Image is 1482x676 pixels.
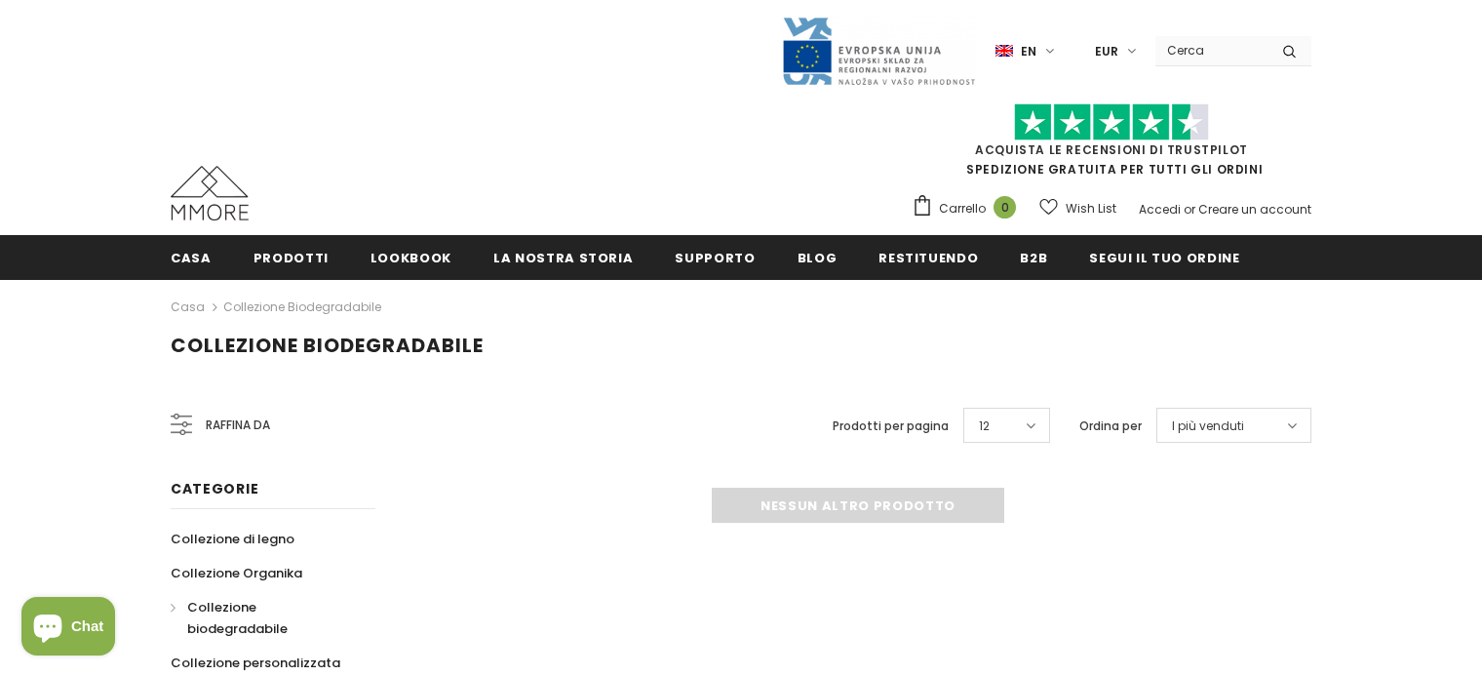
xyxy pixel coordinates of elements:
[994,196,1016,219] span: 0
[171,235,212,279] a: Casa
[675,249,755,267] span: supporto
[171,332,484,359] span: Collezione biodegradabile
[370,249,451,267] span: Lookbook
[206,415,270,436] span: Raffina da
[1155,36,1267,64] input: Search Site
[171,166,249,220] img: Casi MMORE
[1184,201,1195,218] span: or
[1079,417,1142,436] label: Ordina per
[1172,417,1244,436] span: I più venduti
[1066,199,1116,219] span: Wish List
[979,417,990,436] span: 12
[995,43,1013,60] img: i-lang-1.png
[370,235,451,279] a: Lookbook
[798,249,838,267] span: Blog
[1021,42,1036,61] span: en
[1095,42,1118,61] span: EUR
[1198,201,1311,218] a: Creare un account
[493,235,633,279] a: La nostra storia
[171,654,340,672] span: Collezione personalizzata
[878,249,978,267] span: Restituendo
[1089,235,1239,279] a: Segui il tuo ordine
[878,235,978,279] a: Restituendo
[187,598,288,638] span: Collezione biodegradabile
[16,597,121,660] inbox-online-store-chat: Shopify online store chat
[912,194,1026,223] a: Carrello 0
[1014,103,1209,141] img: Fidati di Pilot Stars
[1020,235,1047,279] a: B2B
[171,479,258,498] span: Categorie
[171,530,294,548] span: Collezione di legno
[171,522,294,556] a: Collezione di legno
[781,42,976,59] a: Javni Razpis
[675,235,755,279] a: supporto
[171,296,205,319] a: Casa
[171,249,212,267] span: Casa
[493,249,633,267] span: La nostra storia
[171,556,302,590] a: Collezione Organika
[798,235,838,279] a: Blog
[1089,249,1239,267] span: Segui il tuo ordine
[253,249,329,267] span: Prodotti
[781,16,976,87] img: Javni Razpis
[171,564,302,582] span: Collezione Organika
[939,199,986,219] span: Carrello
[253,235,329,279] a: Prodotti
[912,112,1311,178] span: SPEDIZIONE GRATUITA PER TUTTI GLI ORDINI
[171,590,354,646] a: Collezione biodegradabile
[1020,249,1047,267] span: B2B
[833,417,949,436] label: Prodotti per pagina
[975,141,1248,158] a: Acquista le recensioni di TrustPilot
[1039,191,1116,225] a: Wish List
[223,298,381,315] a: Collezione biodegradabile
[1139,201,1181,218] a: Accedi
